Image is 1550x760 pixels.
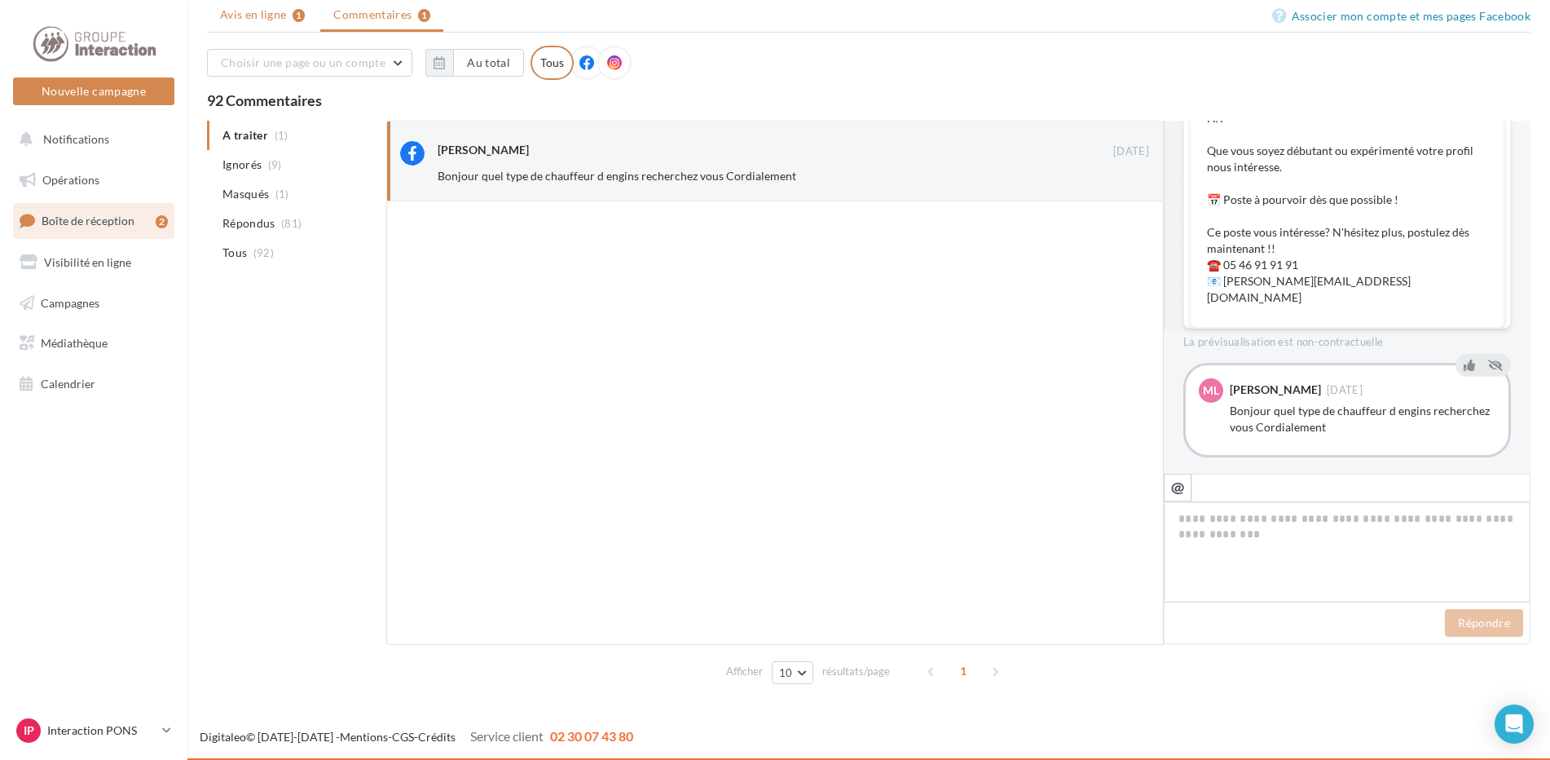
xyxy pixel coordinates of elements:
span: [DATE] [1113,144,1149,159]
span: Bonjour quel type de chauffeur d engins recherchez vous Cordialement [438,169,796,183]
button: Choisir une page ou un compte [207,49,412,77]
p: 👷🏽‍♂️👷🏼‍♀️ INTERACTION PONS recrute plusieurs profils dans le secteur du bâtiment, ça vous tente ... [1207,61,1487,306]
button: Nouvelle campagne [13,77,174,105]
a: Boîte de réception2 [10,203,178,238]
div: 1 [293,9,305,22]
div: 2 [156,215,168,228]
span: © [DATE]-[DATE] - - - [200,730,633,744]
div: Tous [531,46,574,80]
button: Au total [453,49,524,77]
button: Au total [425,49,524,77]
a: IP Interaction PONS [13,715,174,746]
span: [DATE] [1327,385,1363,395]
span: Médiathèque [41,336,108,350]
a: Crédits [418,730,456,744]
i: @ [1171,479,1185,494]
span: Ignorés [222,157,262,173]
a: Digitaleo [200,730,246,744]
span: Opérations [42,173,99,187]
span: (9) [268,158,282,171]
a: Médiathèque [10,326,178,360]
span: Choisir une page ou un compte [221,55,385,69]
span: 02 30 07 43 80 [550,728,633,744]
button: 10 [772,661,813,684]
div: La prévisualisation est non-contractuelle [1183,329,1511,350]
span: Tous [222,245,247,261]
a: Calendrier [10,367,178,401]
div: Open Intercom Messenger [1495,705,1534,744]
span: 1 [950,658,976,684]
span: Afficher [726,664,763,679]
p: Interaction PONS [47,722,156,739]
div: [PERSON_NAME] [438,142,529,158]
span: Boîte de réception [42,214,134,228]
div: Bonjour quel type de chauffeur d engins recherchez vous Cordialement [1230,403,1495,435]
span: Avis en ligne [220,7,287,23]
button: @ [1164,474,1191,502]
button: Notifications [10,122,171,157]
span: IP [24,722,34,739]
div: 92 Commentaires [207,93,1530,108]
span: Visibilité en ligne [44,255,131,269]
span: Répondus [222,215,275,232]
div: [PERSON_NAME] [1230,384,1321,395]
button: Répondre [1445,609,1523,637]
span: 10 [779,666,793,679]
span: Notifications [43,132,109,146]
span: Ml [1203,382,1219,399]
span: Calendrier [41,377,95,391]
span: (1) [275,188,289,201]
span: (81) [281,217,302,230]
span: résultats/page [822,664,890,679]
span: Masqués [222,186,269,202]
span: Service client [470,728,544,744]
a: Opérations [10,163,178,197]
a: Campagnes [10,286,178,320]
a: Associer mon compte et mes pages Facebook [1272,7,1530,26]
span: (92) [253,246,274,259]
a: CGS [392,730,414,744]
a: Visibilité en ligne [10,245,178,280]
a: Mentions [340,730,388,744]
span: Campagnes [41,295,99,309]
